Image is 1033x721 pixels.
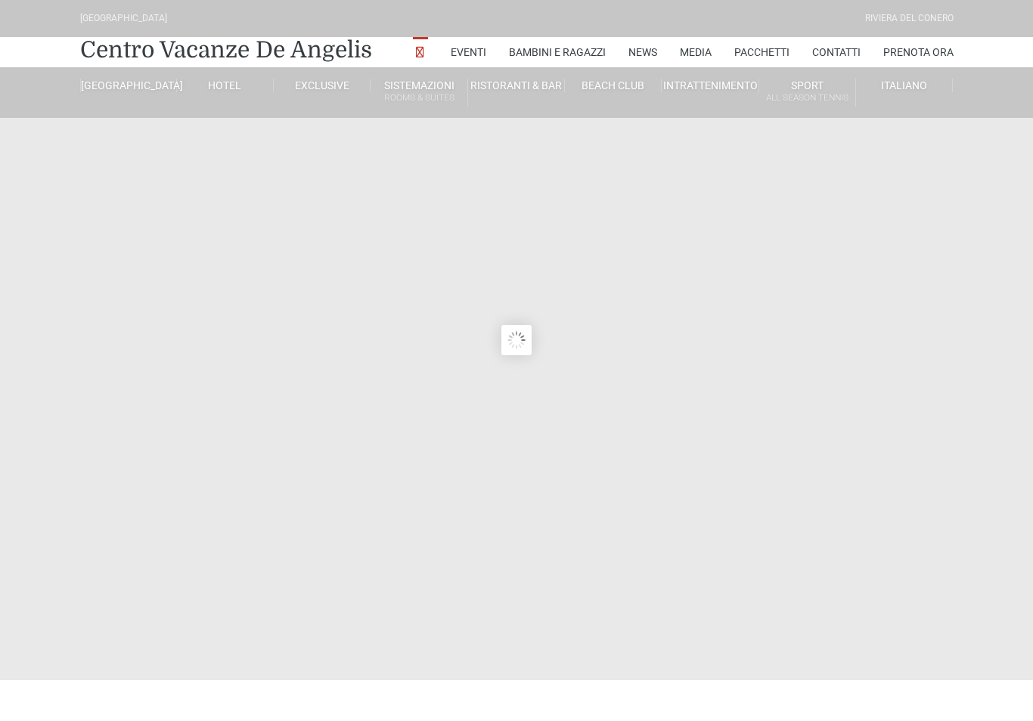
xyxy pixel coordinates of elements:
a: Contatti [812,37,861,67]
a: Centro Vacanze De Angelis [80,35,372,65]
div: [GEOGRAPHIC_DATA] [80,11,167,26]
a: Beach Club [565,79,662,92]
a: Bambini e Ragazzi [509,37,606,67]
span: Italiano [881,79,927,91]
a: News [628,37,657,67]
a: Prenota Ora [883,37,954,67]
a: [GEOGRAPHIC_DATA] [80,79,177,92]
a: Media [680,37,712,67]
a: SistemazioniRooms & Suites [371,79,467,107]
a: Pacchetti [734,37,789,67]
small: All Season Tennis [759,91,855,105]
a: Intrattenimento [662,79,758,92]
a: Italiano [856,79,953,92]
a: Eventi [451,37,486,67]
div: Riviera Del Conero [865,11,954,26]
a: Exclusive [274,79,371,92]
small: Rooms & Suites [371,91,467,105]
a: Hotel [177,79,274,92]
a: Ristoranti & Bar [468,79,565,92]
a: SportAll Season Tennis [759,79,856,107]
